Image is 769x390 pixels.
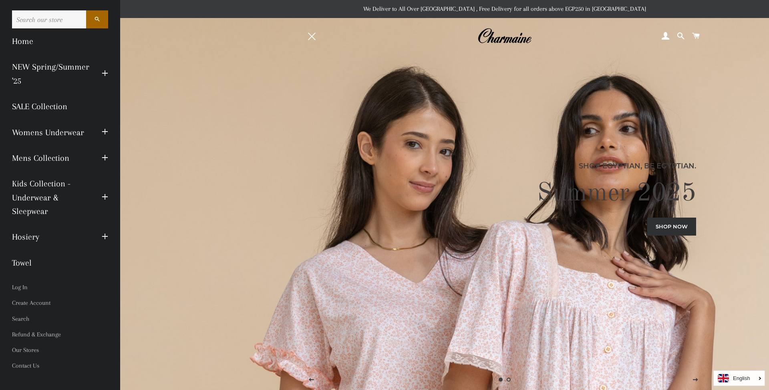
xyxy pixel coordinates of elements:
[6,327,114,342] a: Refund & Exchange
[686,370,706,390] button: Next slide
[6,224,96,250] a: Hosiery
[733,376,750,381] i: English
[6,342,114,358] a: Our Stores
[6,311,114,327] a: Search
[6,295,114,311] a: Create Account
[307,178,696,210] h2: Summer 2025
[6,250,114,276] a: Towel
[718,374,761,382] a: English
[307,160,696,172] p: Shop Egyptian, Be Egyptian.
[647,218,696,235] a: Shop now
[477,27,531,45] img: Charmaine Egypt
[505,376,513,384] a: Load slide 2
[497,376,505,384] a: Slide 1, current
[6,54,96,94] a: NEW Spring/Summer '25
[6,145,96,171] a: Mens Collection
[6,358,114,374] a: Contact Us
[12,10,86,28] input: Search our store
[6,28,114,54] a: Home
[302,370,322,390] button: Previous slide
[6,120,96,145] a: Womens Underwear
[6,280,114,295] a: Log In
[6,94,114,119] a: SALE Collection
[6,171,96,224] a: Kids Collection - Underwear & Sleepwear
